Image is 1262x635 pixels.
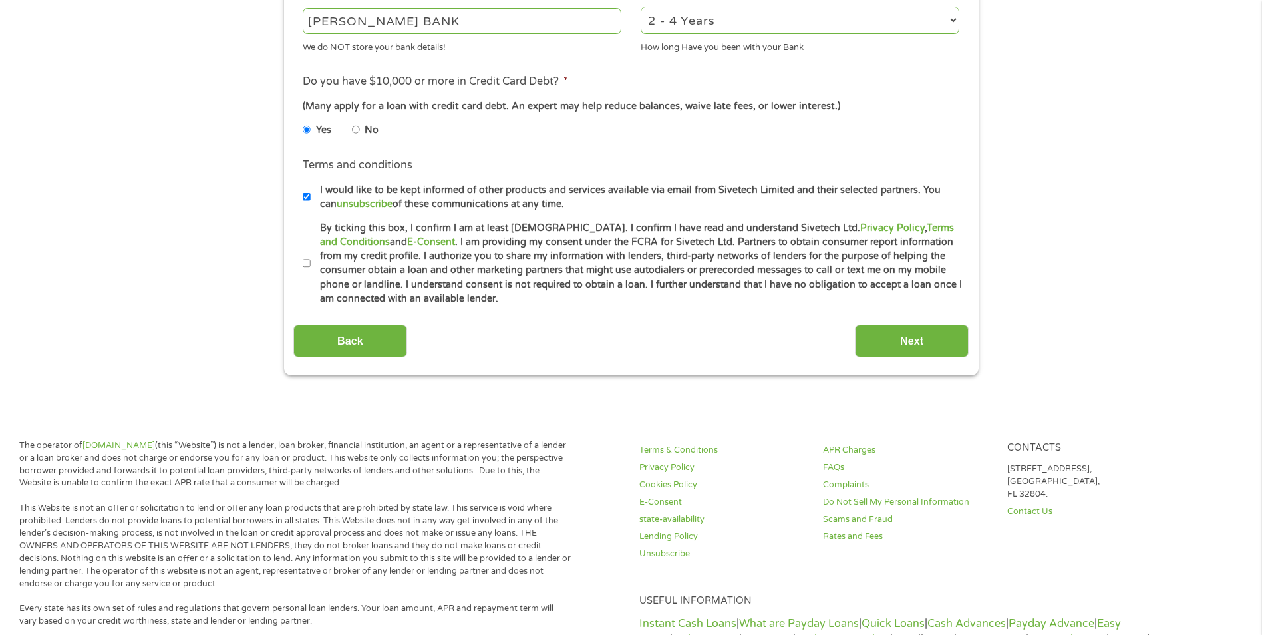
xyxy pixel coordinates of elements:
[823,530,991,543] a: Rates and Fees
[1009,617,1094,630] a: Payday Advance
[337,198,393,210] a: unsubscribe
[639,617,736,630] a: Instant Cash Loans
[1007,442,1175,455] h4: Contacts
[823,496,991,509] a: Do Not Sell My Personal Information
[303,158,412,172] label: Terms and conditions
[303,36,621,54] div: We do NOT store your bank details!
[311,183,963,212] label: I would like to be kept informed of other products and services available via email from Sivetech...
[823,513,991,526] a: Scams and Fraud
[823,461,991,474] a: FAQs
[82,440,155,451] a: [DOMAIN_NAME]
[639,496,807,509] a: E-Consent
[927,617,1006,630] a: Cash Advances
[639,548,807,560] a: Unsubscribe
[639,530,807,543] a: Lending Policy
[1007,463,1175,501] p: [STREET_ADDRESS], [GEOGRAPHIC_DATA], FL 32804.
[739,617,859,630] a: What are Payday Loans
[823,479,991,491] a: Complaints
[19,602,571,628] p: Every state has its own set of rules and regulations that govern personal loan lenders. Your loan...
[320,222,954,248] a: Terms and Conditions
[316,123,331,138] label: Yes
[639,595,1175,608] h4: Useful Information
[407,236,455,248] a: E-Consent
[311,221,963,306] label: By ticking this box, I confirm I am at least [DEMOGRAPHIC_DATA]. I confirm I have read and unders...
[19,502,571,590] p: This Website is not an offer or solicitation to lend or offer any loan products that are prohibit...
[1007,505,1175,518] a: Contact Us
[639,479,807,491] a: Cookies Policy
[365,123,379,138] label: No
[641,36,959,54] div: How long Have you been with your Bank
[823,444,991,457] a: APR Charges
[862,617,925,630] a: Quick Loans
[639,444,807,457] a: Terms & Conditions
[855,325,969,357] input: Next
[639,513,807,526] a: state-availability
[303,99,959,114] div: (Many apply for a loan with credit card debt. An expert may help reduce balances, waive late fees...
[19,439,571,490] p: The operator of (this “Website”) is not a lender, loan broker, financial institution, an agent or...
[303,75,568,89] label: Do you have $10,000 or more in Credit Card Debt?
[860,222,925,234] a: Privacy Policy
[293,325,407,357] input: Back
[639,461,807,474] a: Privacy Policy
